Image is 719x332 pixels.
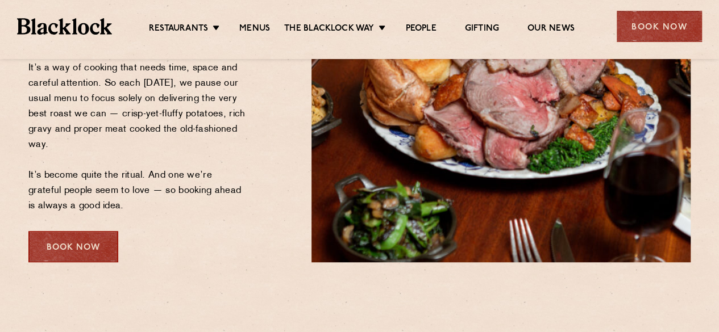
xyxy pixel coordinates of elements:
[17,18,112,34] img: BL_Textured_Logo-footer-cropped.svg
[617,11,702,42] div: Book Now
[465,23,499,36] a: Gifting
[149,23,208,36] a: Restaurants
[239,23,270,36] a: Menus
[527,23,575,36] a: Our News
[405,23,436,36] a: People
[284,23,374,36] a: The Blacklock Way
[28,231,118,262] div: Book Now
